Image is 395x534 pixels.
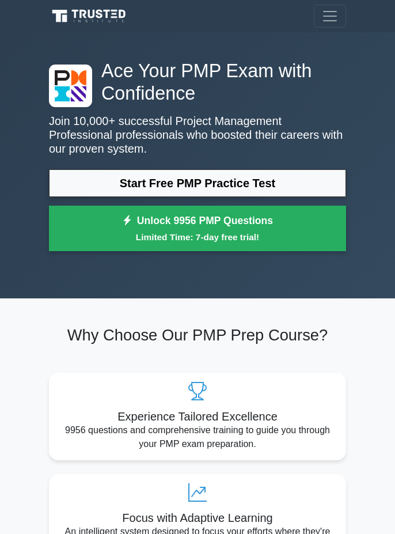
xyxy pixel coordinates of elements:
[58,511,337,525] h5: Focus with Adaptive Learning
[49,114,346,156] p: Join 10,000+ successful Project Management Professional professionals who boosted their careers w...
[314,5,346,28] button: Toggle navigation
[49,326,346,345] h2: Why Choose Our PMP Prep Course?
[49,60,346,105] h1: Ace Your PMP Exam with Confidence
[63,230,332,244] small: Limited Time: 7-day free trial!
[49,169,346,197] a: Start Free PMP Practice Test
[49,206,346,252] a: Unlock 9956 PMP QuestionsLimited Time: 7-day free trial!
[58,423,337,451] p: 9956 questions and comprehensive training to guide you through your PMP exam preparation.
[58,410,337,423] h5: Experience Tailored Excellence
